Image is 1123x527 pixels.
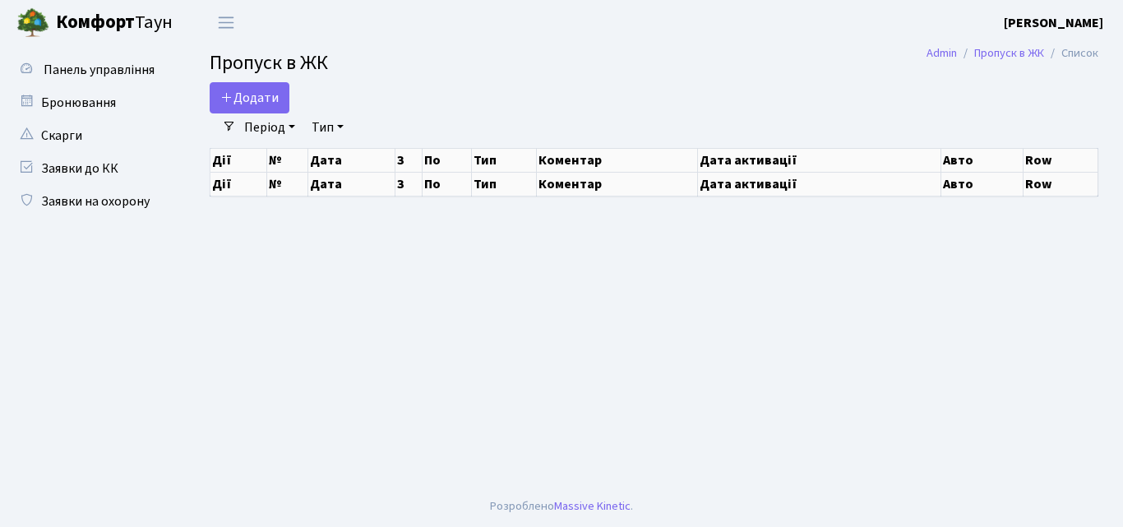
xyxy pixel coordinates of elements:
span: Панель управління [44,61,155,79]
th: Авто [940,172,1023,196]
a: [PERSON_NAME] [1004,13,1103,33]
th: № [267,172,308,196]
th: Тип [471,148,536,172]
th: № [267,148,308,172]
li: Список [1044,44,1098,62]
a: Скарги [8,119,173,152]
a: Тип [305,113,350,141]
th: Коментар [536,148,697,172]
th: Дата активації [697,172,940,196]
span: Пропуск в ЖК [210,49,328,77]
th: З [395,172,422,196]
th: По [423,148,472,172]
th: Дата активації [697,148,940,172]
a: Заявки до КК [8,152,173,185]
a: Додати [210,82,289,113]
th: Row [1024,172,1098,196]
a: Massive Kinetic [554,497,631,515]
span: Додати [220,89,279,107]
div: Розроблено . [490,497,633,515]
th: Дії [210,172,267,196]
th: Дії [210,148,267,172]
th: Дата [308,172,395,196]
a: Бронювання [8,86,173,119]
th: Авто [940,148,1023,172]
th: Row [1024,148,1098,172]
a: Заявки на охорону [8,185,173,218]
button: Переключити навігацію [206,9,247,36]
b: Комфорт [56,9,135,35]
a: Admin [927,44,957,62]
th: Тип [471,172,536,196]
nav: breadcrumb [902,36,1123,71]
th: З [395,148,422,172]
th: По [423,172,472,196]
b: [PERSON_NAME] [1004,14,1103,32]
th: Коментар [536,172,697,196]
a: Панель управління [8,53,173,86]
span: Таун [56,9,173,37]
th: Дата [308,148,395,172]
a: Пропуск в ЖК [974,44,1044,62]
img: logo.png [16,7,49,39]
a: Період [238,113,302,141]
